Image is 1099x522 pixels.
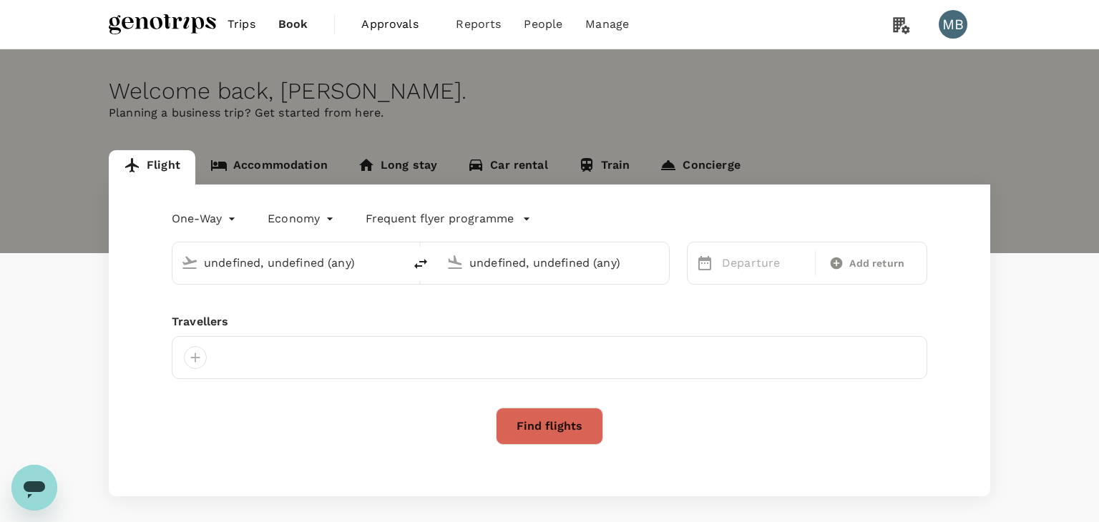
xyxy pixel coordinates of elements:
input: Going to [469,252,639,274]
span: Reports [456,16,501,33]
span: Manage [585,16,629,33]
div: Economy [268,207,337,230]
button: Frequent flyer programme [366,210,531,227]
a: Car rental [452,150,563,184]
span: People [524,16,562,33]
a: Flight [109,150,195,184]
div: Welcome back , [PERSON_NAME] . [109,78,990,104]
button: Open [659,261,662,264]
a: Accommodation [195,150,343,184]
a: Train [563,150,645,184]
p: Departure [722,255,806,272]
iframe: Button to launch messaging window [11,465,57,511]
button: Find flights [496,408,603,445]
p: Frequent flyer programme [366,210,514,227]
span: Approvals [361,16,433,33]
div: MB [939,10,967,39]
button: delete [404,247,438,281]
button: Open [394,261,396,264]
span: Book [278,16,308,33]
span: Trips [228,16,255,33]
img: Genotrips - ALL [109,9,216,40]
p: Planning a business trip? Get started from here. [109,104,990,122]
a: Concierge [645,150,755,184]
input: Depart from [204,252,373,274]
div: Travellers [172,313,927,330]
span: Add return [849,256,904,271]
a: Long stay [343,150,452,184]
div: One-Way [172,207,239,230]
